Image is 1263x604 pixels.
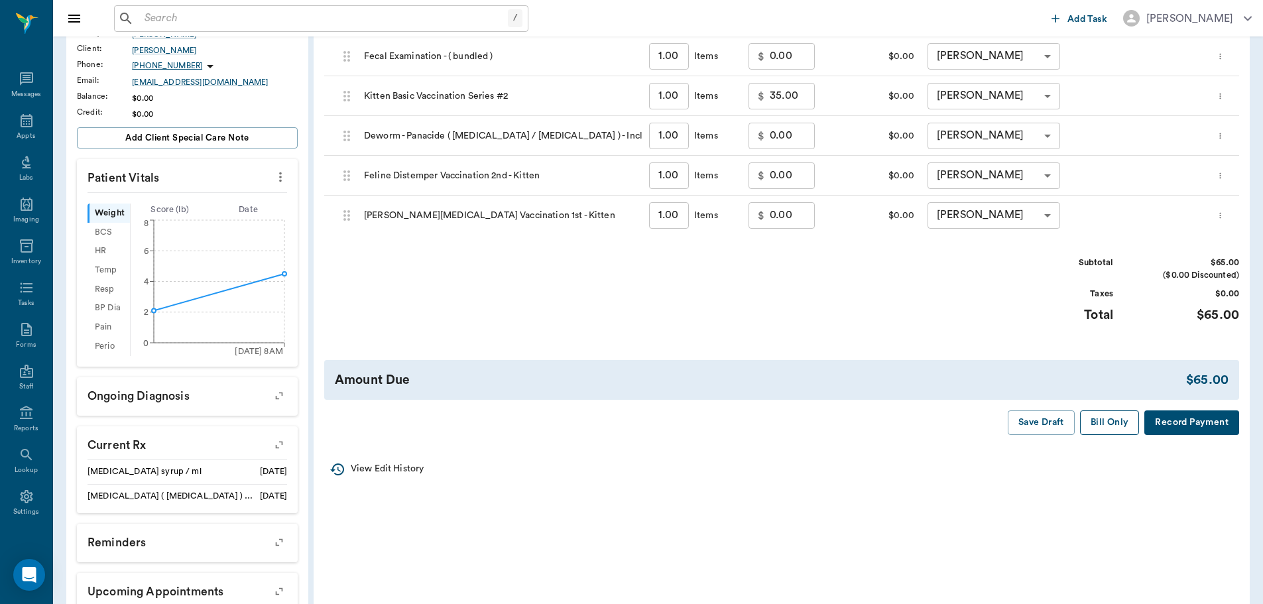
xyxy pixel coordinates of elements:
div: Date [209,204,288,216]
div: $0.00 [132,108,298,120]
div: Items [689,209,718,222]
button: Bill Only [1080,410,1140,435]
div: $0.00 [132,92,298,104]
div: Kitten Basic Vaccination Series #2 [357,76,642,116]
button: Record Payment [1144,410,1239,435]
p: Reminders [77,524,298,557]
button: more [1213,164,1228,187]
div: Phone : [77,58,132,70]
p: $ [758,88,764,104]
div: Forms [16,340,36,350]
div: Items [689,50,718,63]
p: $ [758,208,764,223]
a: [PERSON_NAME] [132,44,298,56]
button: Add client Special Care Note [77,127,298,149]
div: [DATE] [260,490,287,503]
div: Items [689,90,718,103]
div: Deworm - Panacide ( [MEDICAL_DATA] / [MEDICAL_DATA] ) - Included [357,116,642,156]
button: more [1213,45,1228,68]
button: more [1213,85,1228,107]
button: Save Draft [1008,410,1075,435]
div: $65.00 [1140,306,1239,325]
p: $ [758,48,764,64]
p: Ongoing diagnosis [77,377,298,410]
div: Inventory [11,257,41,267]
a: [EMAIL_ADDRESS][DOMAIN_NAME] [132,76,298,88]
div: $65.00 [1186,371,1229,390]
button: more [1213,125,1228,147]
tspan: 2 [144,308,149,316]
input: Search [139,9,508,28]
div: $0.00 [841,76,921,116]
button: Close drawer [61,5,88,32]
div: Temp [88,261,130,280]
div: Settings [13,507,40,517]
div: Credit : [77,106,132,118]
div: Resp [88,280,130,299]
p: Current Rx [77,426,298,459]
input: 0.00 [770,162,815,189]
input: 0.00 [770,202,815,229]
div: [MEDICAL_DATA] syrup / ml [88,465,202,478]
div: HR [88,242,130,261]
div: Perio [88,337,130,356]
div: $65.00 [1140,257,1239,269]
input: 0.00 [770,83,815,109]
div: Client : [77,42,132,54]
button: Add Task [1046,6,1113,30]
div: $0.00 [841,156,921,196]
div: BCS [88,223,130,242]
div: Messages [11,90,42,99]
div: [PERSON_NAME] [928,83,1060,109]
div: Pain [88,318,130,337]
p: $ [758,168,764,184]
div: Reports [14,424,38,434]
tspan: [DATE] 8AM [235,347,283,355]
p: Patient Vitals [77,159,298,192]
div: Feline Distemper Vaccination 2nd - Kitten [357,156,642,196]
div: [PERSON_NAME] [1146,11,1233,27]
div: [PERSON_NAME] [928,123,1060,149]
div: Total [1014,306,1113,325]
input: 0.00 [770,43,815,70]
div: [PERSON_NAME] [928,43,1060,70]
div: Labs [19,173,33,183]
div: [PERSON_NAME] [928,162,1060,189]
button: [PERSON_NAME] [1113,6,1262,30]
button: more [1213,204,1228,227]
button: more [270,166,291,188]
div: $0.00 [841,116,921,156]
div: Email : [77,74,132,86]
div: Appts [17,131,35,141]
div: Amount Due [335,371,1186,390]
div: Subtotal [1014,257,1113,269]
input: 0.00 [770,123,815,149]
p: [PHONE_NUMBER] [132,60,202,72]
div: Imaging [13,215,39,225]
tspan: 4 [144,278,149,286]
div: Fecal Examination - ( bundled ) [357,36,642,76]
div: $0.00 [841,36,921,76]
p: View Edit History [351,462,424,476]
tspan: 8 [144,219,149,227]
div: Score ( lb ) [131,204,210,216]
p: $ [758,128,764,144]
tspan: 6 [144,247,149,255]
div: BP Dia [88,299,130,318]
div: Lookup [15,465,38,475]
div: Items [689,129,718,143]
div: [MEDICAL_DATA] ( [MEDICAL_DATA] ) syrup 1mg/ml [88,490,255,503]
div: Tasks [18,298,34,308]
div: ($0.00 Discounted) [1140,269,1239,282]
div: Items [689,169,718,182]
div: [PERSON_NAME][MEDICAL_DATA] Vaccination 1st - Kitten [357,196,642,235]
div: Weight [88,204,130,223]
div: Taxes [1014,288,1113,300]
div: $0.00 [1140,288,1239,300]
div: [DATE] [260,465,287,478]
div: [PERSON_NAME] [928,202,1060,229]
div: $0.00 [841,196,921,235]
div: Balance : [77,90,132,102]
